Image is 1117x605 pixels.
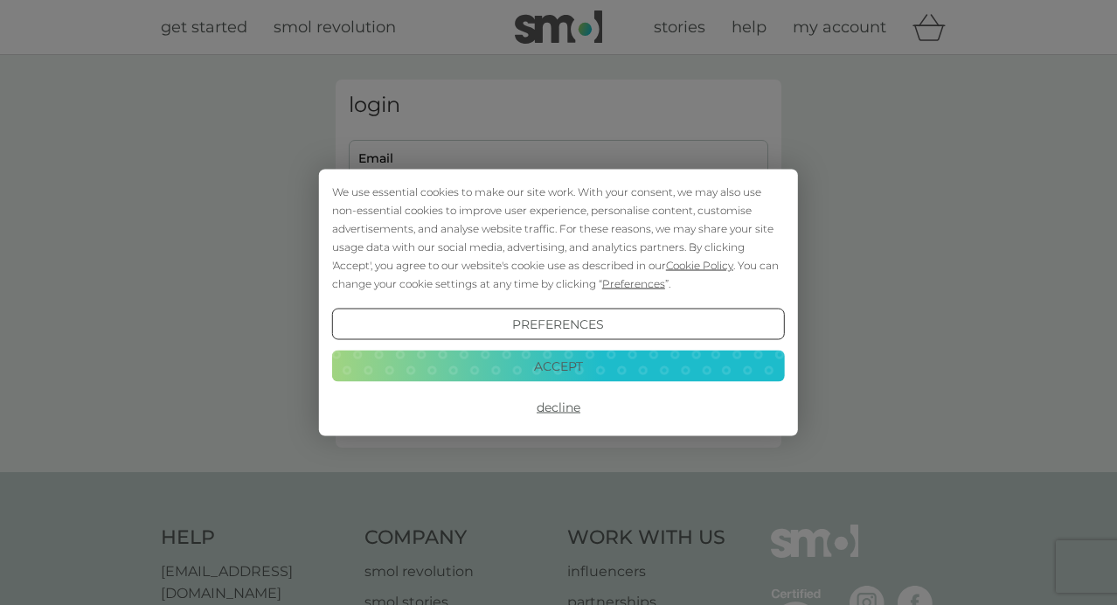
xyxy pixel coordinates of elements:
button: Accept [332,350,785,381]
div: Cookie Consent Prompt [319,170,798,436]
span: Cookie Policy [666,259,733,272]
span: Preferences [602,277,665,290]
div: We use essential cookies to make our site work. With your consent, we may also use non-essential ... [332,183,785,293]
button: Preferences [332,309,785,340]
button: Decline [332,392,785,423]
